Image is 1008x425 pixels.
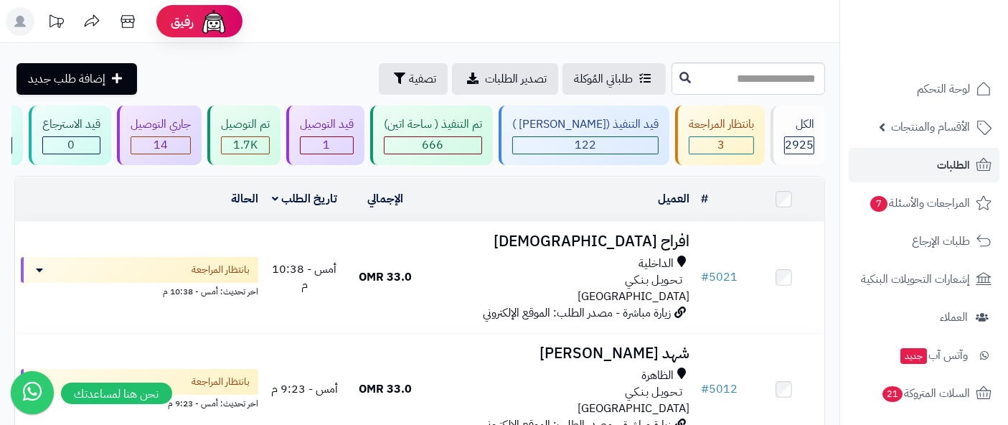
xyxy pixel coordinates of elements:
div: اخر تحديث: أمس - 10:38 م [21,283,258,298]
span: طلبات الإرجاع [912,231,970,251]
a: #5012 [701,380,738,398]
span: وآتس آب [899,345,968,365]
div: الكل [784,116,814,133]
div: بانتظار المراجعة [689,116,754,133]
img: ai-face.png [199,7,228,36]
div: تم التنفيذ ( ساحة اتين) [384,116,482,133]
span: تـحـويـل بـنـكـي [625,384,682,401]
a: إشعارات التحويلات البنكية [849,262,999,296]
span: [GEOGRAPHIC_DATA] [578,400,689,417]
span: 7 [870,195,888,212]
a: العملاء [849,300,999,335]
span: طلباتي المُوكلة [574,70,633,88]
a: # [701,190,708,207]
span: بانتظار المراجعة [192,263,250,277]
a: #5021 [701,268,738,286]
span: تصدير الطلبات [485,70,547,88]
span: أمس - 10:38 م [272,261,336,294]
div: قيد التنفيذ ([PERSON_NAME] ) [512,116,659,133]
span: الأقسام والمنتجات [891,117,970,137]
a: الطلبات [849,148,999,182]
a: تاريخ الطلب [272,190,337,207]
span: 21 [882,386,904,403]
span: 33.0 OMR [359,268,412,286]
div: 1720 [222,137,269,154]
span: بانتظار المراجعة [192,375,250,389]
span: # [701,268,709,286]
span: 0 [68,136,75,154]
h3: شهد [PERSON_NAME] [432,345,690,362]
a: لوحة التحكم [849,72,999,106]
span: إضافة طلب جديد [28,70,105,88]
div: 3 [689,137,753,154]
div: 1 [301,137,353,154]
a: وآتس آبجديد [849,338,999,373]
span: إشعارات التحويلات البنكية [861,269,970,289]
span: 1 [324,136,331,154]
span: 666 [423,136,444,154]
a: تحديثات المنصة [38,7,74,39]
a: الكل2925 [768,106,828,165]
span: المراجعات والأسئلة [869,193,970,213]
span: 1.7K [233,136,258,154]
span: رفيق [171,13,194,30]
a: تم التوصيل 1.7K [204,106,283,165]
span: الطلبات [937,155,970,175]
span: الداخلية [639,256,674,272]
a: قيد الاسترجاع 0 [26,106,114,165]
span: 122 [575,136,596,154]
span: السلات المتروكة [881,383,970,403]
div: جاري التوصيل [131,116,191,133]
button: تصفية [379,63,448,95]
span: الظاهرة [641,368,674,384]
a: طلبات الإرجاع [849,224,999,258]
a: الحالة [231,190,258,207]
a: إضافة طلب جديد [17,63,137,95]
a: قيد التوصيل 1 [283,106,367,165]
div: 122 [513,137,658,154]
span: 3 [718,136,725,154]
span: لوحة التحكم [917,79,970,99]
a: بانتظار المراجعة 3 [672,106,768,165]
img: logo-2.png [910,11,994,42]
a: المراجعات والأسئلة7 [849,186,999,220]
div: 666 [385,137,481,154]
a: السلات المتروكة21 [849,376,999,411]
a: طلباتي المُوكلة [562,63,666,95]
h3: افراح [DEMOGRAPHIC_DATA] [432,233,690,250]
span: # [701,380,709,398]
span: تصفية [409,70,436,88]
span: [GEOGRAPHIC_DATA] [578,288,689,305]
span: أمس - 9:23 م [271,380,338,398]
div: 14 [131,137,190,154]
span: 14 [154,136,168,154]
span: تـحـويـل بـنـكـي [625,272,682,289]
a: تم التنفيذ ( ساحة اتين) 666 [367,106,496,165]
a: الإجمالي [367,190,403,207]
a: قيد التنفيذ ([PERSON_NAME] ) 122 [496,106,672,165]
span: جديد [900,348,927,364]
span: 2925 [785,136,814,154]
span: العملاء [940,307,968,327]
a: جاري التوصيل 14 [114,106,204,165]
a: تصدير الطلبات [452,63,558,95]
div: تم التوصيل [221,116,270,133]
div: قيد الاسترجاع [42,116,100,133]
div: قيد التوصيل [300,116,354,133]
a: العميل [658,190,689,207]
div: 0 [43,137,100,154]
span: زيارة مباشرة - مصدر الطلب: الموقع الإلكتروني [483,304,671,322]
span: 33.0 OMR [359,380,412,398]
